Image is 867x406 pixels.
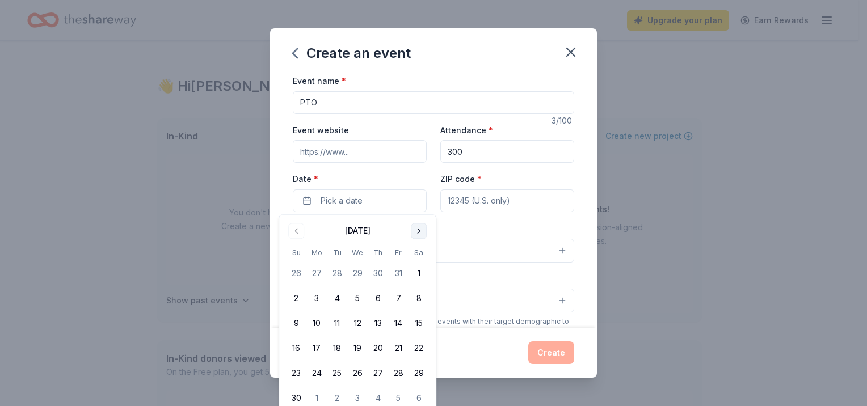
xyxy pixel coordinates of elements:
[388,247,409,259] th: Friday
[286,247,306,259] th: Sunday
[409,339,429,359] button: 22
[347,363,368,384] button: 26
[411,223,427,239] button: Go to next month
[440,189,574,212] input: 12345 (U.S. only)
[409,363,429,384] button: 29
[306,339,327,359] button: 17
[293,44,411,62] div: Create an event
[409,247,429,259] th: Saturday
[306,314,327,334] button: 10
[345,224,371,238] div: [DATE]
[321,194,363,208] span: Pick a date
[388,339,409,359] button: 21
[306,289,327,309] button: 3
[409,264,429,284] button: 1
[327,264,347,284] button: 28
[286,314,306,334] button: 9
[293,125,349,136] label: Event website
[347,264,368,284] button: 29
[368,264,388,284] button: 30
[440,125,493,136] label: Attendance
[440,174,482,185] label: ZIP code
[409,289,429,309] button: 8
[286,264,306,284] button: 26
[327,339,347,359] button: 18
[288,223,304,239] button: Go to previous month
[293,75,346,87] label: Event name
[306,363,327,384] button: 24
[347,314,368,334] button: 12
[368,247,388,259] th: Thursday
[347,247,368,259] th: Wednesday
[293,174,427,185] label: Date
[327,289,347,309] button: 4
[388,264,409,284] button: 31
[293,189,427,212] button: Pick a date
[293,140,427,163] input: https://www...
[440,140,574,163] input: 20
[368,314,388,334] button: 13
[306,264,327,284] button: 27
[327,363,347,384] button: 25
[327,314,347,334] button: 11
[388,314,409,334] button: 14
[306,247,327,259] th: Monday
[388,289,409,309] button: 7
[368,363,388,384] button: 27
[293,91,574,114] input: Spring Fundraiser
[368,339,388,359] button: 20
[286,289,306,309] button: 2
[388,363,409,384] button: 28
[552,114,574,128] div: 3 /100
[347,289,368,309] button: 5
[409,314,429,334] button: 15
[286,363,306,384] button: 23
[286,339,306,359] button: 16
[368,289,388,309] button: 6
[347,339,368,359] button: 19
[327,247,347,259] th: Tuesday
